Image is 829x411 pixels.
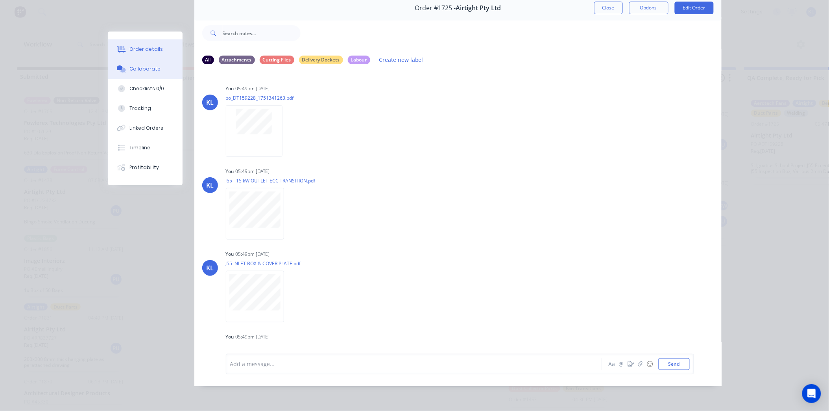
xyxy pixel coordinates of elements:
[108,138,183,158] button: Timeline
[129,85,164,92] div: Checklists 0/0
[236,85,270,92] div: 05:49pm [DATE]
[659,358,690,370] button: Send
[226,177,316,184] p: J55 - 15 kW OUTLET ECC TRANSITION.pdf
[219,56,255,64] div: Attachments
[108,158,183,177] button: Profitability
[129,125,163,132] div: Linked Orders
[108,39,183,59] button: Order details
[226,85,234,92] div: You
[226,260,301,267] p: J55 INLET BOX & COVER PLATE.pdf
[108,59,183,79] button: Collaborate
[415,4,456,12] span: Order #1725 -
[236,333,270,340] div: 05:49pm [DATE]
[348,56,370,64] div: Labour
[206,98,214,107] div: KL
[607,359,617,369] button: Aa
[129,46,163,53] div: Order details
[129,105,151,112] div: Tracking
[226,95,294,101] p: po_DT159228_1751341263.pdf
[802,384,821,403] div: Open Intercom Messenger
[129,144,150,151] div: Timeline
[206,263,214,273] div: KL
[202,56,214,64] div: All
[675,2,714,14] button: Edit Order
[108,99,183,118] button: Tracking
[129,65,161,73] div: Collaborate
[375,54,428,65] button: Create new label
[108,118,183,138] button: Linked Orders
[236,168,270,175] div: 05:49pm [DATE]
[456,4,501,12] span: Airtight Pty Ltd
[645,359,655,369] button: ☺
[236,251,270,258] div: 05:49pm [DATE]
[226,333,234,340] div: You
[617,359,626,369] button: @
[226,168,234,175] div: You
[629,2,668,14] button: Options
[226,251,234,258] div: You
[129,164,159,171] div: Profitability
[206,180,214,190] div: KL
[260,56,294,64] div: Cutting Files
[223,25,301,41] input: Search notes...
[594,2,623,14] button: Close
[108,79,183,99] button: Checklists 0/0
[299,56,343,64] div: Delivery Dockets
